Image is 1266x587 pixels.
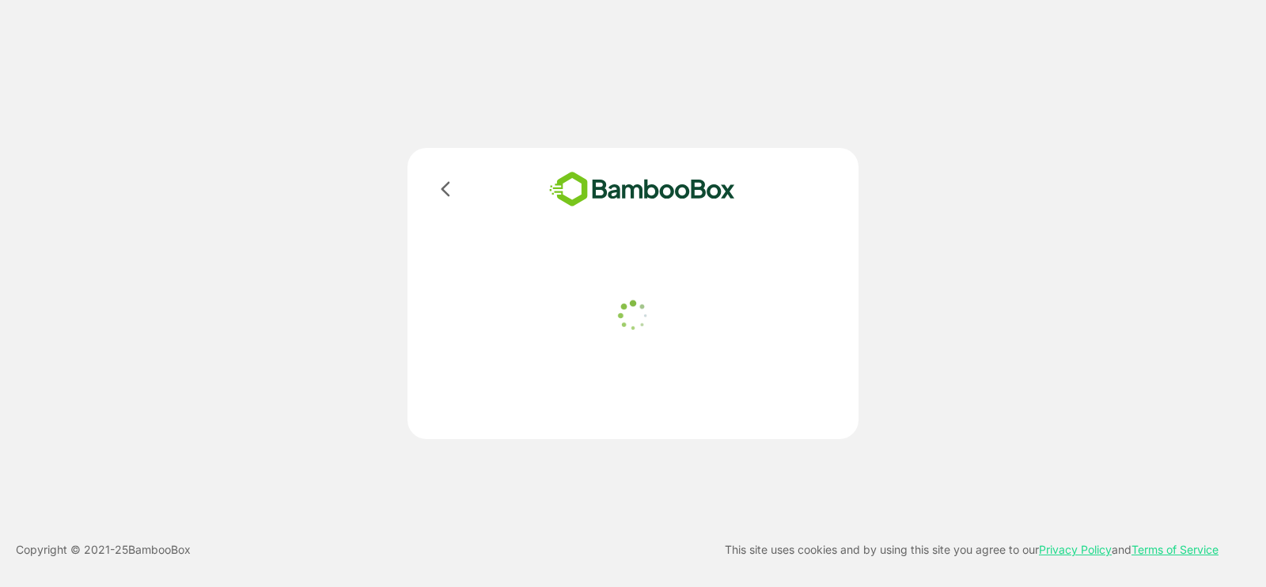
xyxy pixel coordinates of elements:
[613,296,653,335] img: loader
[16,540,191,559] p: Copyright © 2021- 25 BambooBox
[526,167,758,212] img: bamboobox
[1039,543,1112,556] a: Privacy Policy
[725,540,1219,559] p: This site uses cookies and by using this site you agree to our and
[1131,543,1219,556] a: Terms of Service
